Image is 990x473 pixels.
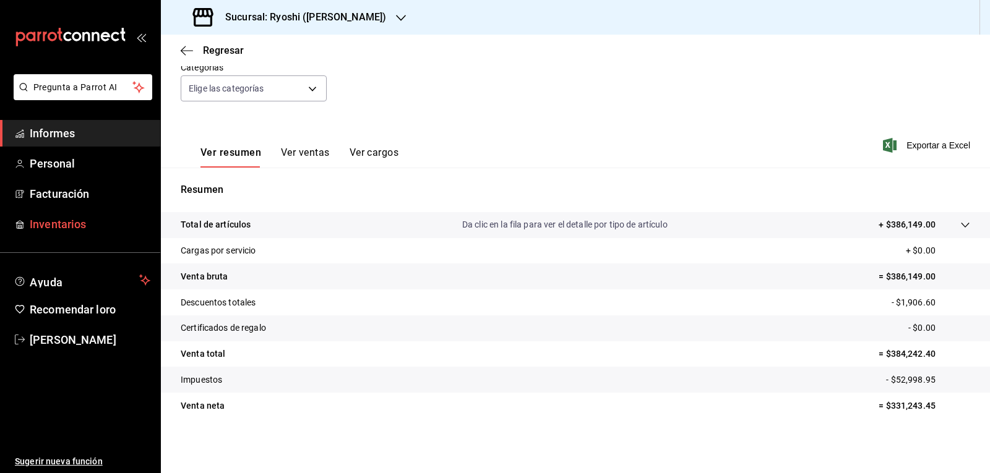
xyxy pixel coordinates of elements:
font: - $1,906.60 [892,297,936,307]
font: = $384,242.40 [879,349,936,359]
font: Venta neta [181,401,225,411]
font: Certificados de regalo [181,323,266,333]
font: Resumen [181,184,223,195]
font: Elige las categorías [189,83,264,93]
font: Regresar [203,45,244,56]
font: Pregunta a Parrot AI [33,82,118,92]
font: Cargas por servicio [181,245,256,255]
font: Sugerir nueva función [15,456,103,466]
font: Recomendar loro [30,303,116,316]
font: Personal [30,157,75,170]
font: Venta total [181,349,225,359]
font: - $0.00 [908,323,936,333]
font: Categorías [181,62,223,72]
font: Informes [30,127,75,140]
font: Inventarios [30,218,86,231]
font: [PERSON_NAME] [30,333,116,346]
button: Pregunta a Parrot AI [14,74,152,100]
a: Pregunta a Parrot AI [9,90,152,103]
font: + $386,149.00 [879,219,936,229]
font: Total de artículos [181,219,251,229]
button: Exportar a Excel [885,138,970,153]
font: - $52,998.95 [886,375,936,385]
font: Facturación [30,187,89,200]
div: pestañas de navegación [200,146,398,168]
font: Exportar a Excel [906,140,970,150]
font: Ayuda [30,276,63,289]
font: Impuestos [181,375,222,385]
font: Sucursal: Ryoshi ([PERSON_NAME]) [225,11,386,23]
font: + $0.00 [906,245,936,255]
font: Ver cargos [350,147,399,158]
font: Descuentos totales [181,297,256,307]
font: Da clic en la fila para ver el detalle por tipo de artículo [462,219,668,229]
font: = $386,149.00 [879,271,936,281]
button: Regresar [181,45,244,56]
font: = $331,243.45 [879,401,936,411]
button: abrir_cajón_menú [136,32,146,42]
font: Ver resumen [200,147,261,158]
font: Venta bruta [181,271,228,281]
font: Ver ventas [281,147,330,158]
